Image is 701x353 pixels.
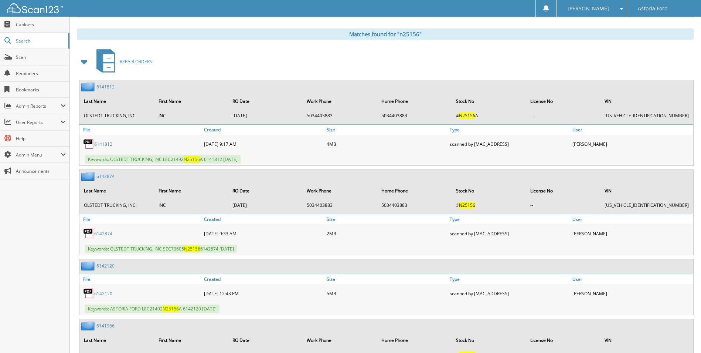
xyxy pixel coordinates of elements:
[448,137,571,151] div: scanned by [MAC_ADDRESS]
[325,137,448,151] div: 4MB
[16,21,66,28] span: Cabinets
[16,38,65,44] span: Search
[448,226,571,241] div: scanned by [MAC_ADDRESS]
[16,168,66,174] span: Announcements
[303,94,377,109] th: Work Phone
[229,94,302,109] th: RO Date
[571,274,693,284] a: User
[96,173,115,179] a: 6142874
[16,54,66,60] span: Scan
[85,245,237,253] span: Keywords: OLSTEDT TRUCKING, INC SEC70605 6142874 [DATE]
[81,172,96,181] img: folder2.png
[202,137,325,151] div: [DATE] 9:17 AM
[16,70,66,77] span: Reminders
[229,110,302,122] td: [DATE]
[527,110,600,122] td: --
[325,274,448,284] a: Size
[80,333,154,348] th: Last Name
[83,228,94,239] img: PDF.png
[303,199,377,211] td: 5034403883
[571,214,693,224] a: User
[527,183,600,198] th: License No
[184,156,200,162] span: N25156
[452,333,526,348] th: Stock No
[85,155,241,164] span: Keywords: OLSTEDT TRUCKING, INC LEC21492 A 6141812 [DATE]
[94,141,112,147] a: 6141812
[601,94,693,109] th: VIN
[378,183,452,198] th: Home Phone
[96,84,115,90] a: 6141812
[202,286,325,301] div: [DATE] 12:43 PM
[85,305,220,313] span: Keywords: ASTORIA FORD LEC21492 A 6142120 [DATE]
[378,110,452,122] td: 5034403883
[202,274,325,284] a: Created
[303,333,377,348] th: Work Phone
[378,94,452,109] th: Home Phone
[568,6,609,11] span: [PERSON_NAME]
[80,199,154,211] td: OLSTEDT TRUCKING, INC.
[83,138,94,149] img: PDF.png
[16,135,66,142] span: Help
[664,317,701,353] iframe: Chat Widget
[448,214,571,224] a: Type
[16,119,61,125] span: User Reports
[527,333,600,348] th: License No
[80,183,154,198] th: Last Name
[7,3,63,13] img: scan123-logo-white.svg
[184,246,200,252] span: N25156
[325,214,448,224] a: Size
[81,321,96,330] img: folder2.png
[325,226,448,241] div: 2MB
[527,199,600,211] td: --
[96,323,115,329] a: 6141966
[638,6,668,11] span: Astoria Ford
[571,125,693,135] a: User
[202,214,325,224] a: Created
[79,274,202,284] a: File
[459,112,475,119] span: N25156
[120,58,152,65] span: REPAIR ORDERS
[378,333,452,348] th: Home Phone
[80,94,154,109] th: Last Name
[378,199,452,211] td: 5034403883
[601,183,693,198] th: VIN
[571,137,693,151] div: [PERSON_NAME]
[448,274,571,284] a: Type
[155,199,228,211] td: INC
[77,28,694,40] div: Matches found for "n25156"
[155,94,228,109] th: First Name
[229,333,302,348] th: RO Date
[601,199,693,211] td: [US_VEHICLE_IDENTIFICATION_NUMBER]
[96,263,115,269] a: 6142120
[452,110,526,122] td: # A
[16,87,66,93] span: Bookmarks
[571,226,693,241] div: [PERSON_NAME]
[16,103,61,109] span: Admin Reports
[601,333,693,348] th: VIN
[452,94,526,109] th: Stock No
[459,202,475,208] span: N25156
[155,110,228,122] td: INC
[79,214,202,224] a: File
[202,125,325,135] a: Created
[94,231,112,237] a: 6142874
[202,226,325,241] div: [DATE] 9:33 AM
[452,183,526,198] th: Stock No
[163,306,179,312] span: N25156
[527,94,600,109] th: License No
[81,82,96,91] img: folder2.png
[80,110,154,122] td: OLSTEDT TRUCKING, INC.
[155,333,228,348] th: First Name
[229,199,302,211] td: [DATE]
[92,47,152,76] a: REPAIR ORDERS
[155,183,228,198] th: First Name
[81,261,96,270] img: folder2.png
[601,110,693,122] td: [US_VEHICLE_IDENTIFICATION_NUMBER]
[303,110,377,122] td: 5034403883
[229,183,302,198] th: RO Date
[94,290,112,297] a: 6142120
[83,288,94,299] img: PDF.png
[325,125,448,135] a: Size
[571,286,693,301] div: [PERSON_NAME]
